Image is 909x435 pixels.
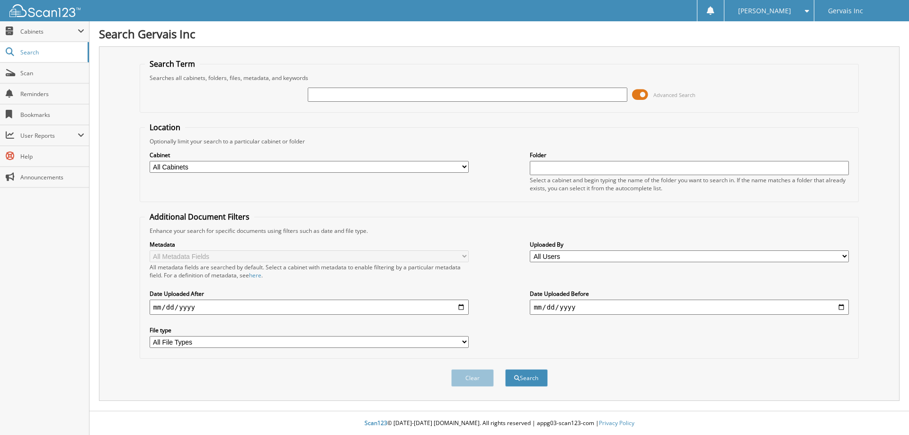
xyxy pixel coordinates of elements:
h1: Search Gervais Inc [99,26,900,42]
span: Search [20,48,83,56]
span: Gervais Inc [828,8,863,14]
span: Announcements [20,173,84,181]
span: User Reports [20,132,78,140]
label: Metadata [150,240,469,249]
input: end [530,300,849,315]
div: Select a cabinet and begin typing the name of the folder you want to search in. If the name match... [530,176,849,192]
a: here [249,271,261,279]
span: Bookmarks [20,111,84,119]
span: [PERSON_NAME] [738,8,791,14]
span: Reminders [20,90,84,98]
label: Folder [530,151,849,159]
div: Enhance your search for specific documents using filters such as date and file type. [145,227,854,235]
input: start [150,300,469,315]
span: Advanced Search [653,91,695,98]
label: Uploaded By [530,240,849,249]
legend: Search Term [145,59,200,69]
span: Cabinets [20,27,78,36]
span: Scan123 [365,419,387,427]
img: scan123-logo-white.svg [9,4,80,17]
div: Optionally limit your search to a particular cabinet or folder [145,137,854,145]
button: Search [505,369,548,387]
span: Scan [20,69,84,77]
div: All metadata fields are searched by default. Select a cabinet with metadata to enable filtering b... [150,263,469,279]
label: File type [150,326,469,334]
a: Privacy Policy [599,419,634,427]
legend: Location [145,122,185,133]
button: Clear [451,369,494,387]
span: Help [20,152,84,160]
div: © [DATE]-[DATE] [DOMAIN_NAME]. All rights reserved | appg03-scan123-com | [89,412,909,435]
label: Date Uploaded After [150,290,469,298]
div: Searches all cabinets, folders, files, metadata, and keywords [145,74,854,82]
label: Date Uploaded Before [530,290,849,298]
legend: Additional Document Filters [145,212,254,222]
iframe: Chat Widget [862,390,909,435]
label: Cabinet [150,151,469,159]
